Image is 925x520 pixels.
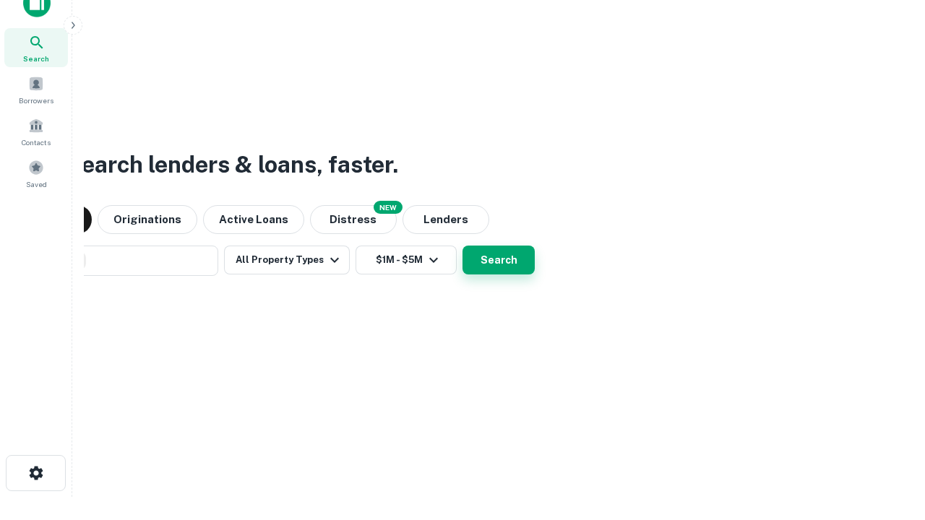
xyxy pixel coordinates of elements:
span: Borrowers [19,95,53,106]
a: Saved [4,154,68,193]
span: Contacts [22,136,51,148]
button: Search distressed loans with lien and other non-mortgage details. [310,205,397,234]
span: Search [23,53,49,64]
button: Search [462,246,535,274]
div: NEW [374,201,403,214]
button: All Property Types [224,246,350,274]
button: $1M - $5M [356,246,457,274]
a: Borrowers [4,70,68,109]
a: Contacts [4,112,68,151]
a: Search [4,28,68,67]
button: Originations [98,205,197,234]
button: Active Loans [203,205,304,234]
button: Lenders [403,205,489,234]
h3: Search lenders & loans, faster. [66,147,398,182]
span: Saved [26,178,47,190]
iframe: Chat Widget [853,404,925,474]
